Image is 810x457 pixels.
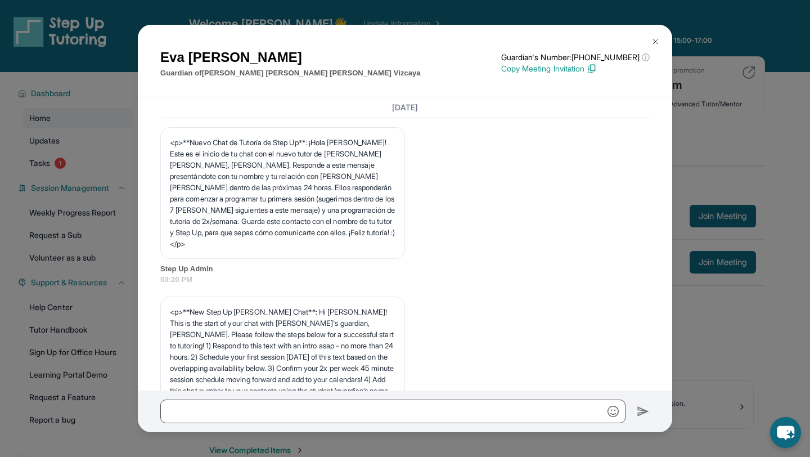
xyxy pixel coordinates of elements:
[651,37,660,46] img: Close Icon
[170,137,395,249] p: <p>**Nuevo Chat de Tutoría de Step Up**: ¡Hola [PERSON_NAME]! Este es el inicio de tu chat con el...
[160,68,421,79] p: Guardian of [PERSON_NAME] [PERSON_NAME] [PERSON_NAME] Vizcaya
[637,405,650,418] img: Send icon
[587,64,597,74] img: Copy Icon
[160,47,421,68] h1: Eva [PERSON_NAME]
[607,406,619,417] img: Emoji
[501,52,650,63] p: Guardian's Number: [PHONE_NUMBER]
[160,102,650,113] h3: [DATE]
[160,274,650,285] span: 03:20 PM
[501,63,650,74] p: Copy Meeting Invitation
[770,417,801,448] button: chat-button
[642,52,650,63] span: ⓘ
[160,263,650,275] span: Step Up Admin
[170,306,395,407] p: <p>**New Step Up [PERSON_NAME] Chat**: Hi [PERSON_NAME]! This is the start of your chat with [PER...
